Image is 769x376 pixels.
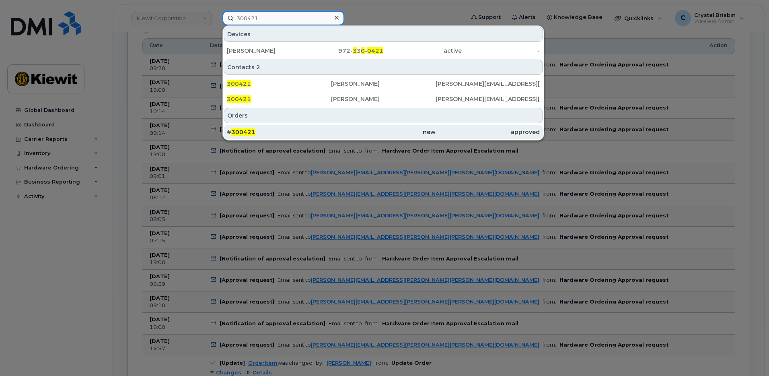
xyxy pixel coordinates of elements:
div: [PERSON_NAME] [331,95,435,103]
div: Contacts [224,60,543,75]
span: 300421 [231,128,255,136]
a: 300421[PERSON_NAME][PERSON_NAME][EMAIL_ADDRESS][PERSON_NAME][PERSON_NAME][DOMAIN_NAME] [224,76,543,91]
div: Devices [224,27,543,42]
div: Orders [224,108,543,123]
div: approved [436,128,540,136]
span: 300421 [227,80,251,87]
a: #300421newapproved [224,125,543,139]
span: 3 [353,47,357,54]
iframe: Messenger Launcher [734,341,763,370]
input: Find something... [222,11,344,25]
span: 300421 [227,95,251,103]
div: [PERSON_NAME][EMAIL_ADDRESS][PERSON_NAME][PERSON_NAME][DOMAIN_NAME] [436,80,540,88]
a: 300421[PERSON_NAME][PERSON_NAME][EMAIL_ADDRESS][PERSON_NAME][PERSON_NAME][DOMAIN_NAME] [224,92,543,106]
div: [PERSON_NAME][EMAIL_ADDRESS][PERSON_NAME][PERSON_NAME][DOMAIN_NAME] [436,95,540,103]
div: # [227,128,331,136]
div: new [331,128,435,136]
div: 972- 3 - [305,47,384,55]
div: - [462,47,540,55]
div: [PERSON_NAME] [227,47,305,55]
a: [PERSON_NAME]972-330-0421active- [224,43,543,58]
span: 2 [256,63,260,71]
span: 0 [361,47,365,54]
div: [PERSON_NAME] [331,80,435,88]
span: 0421 [367,47,383,54]
div: active [383,47,462,55]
